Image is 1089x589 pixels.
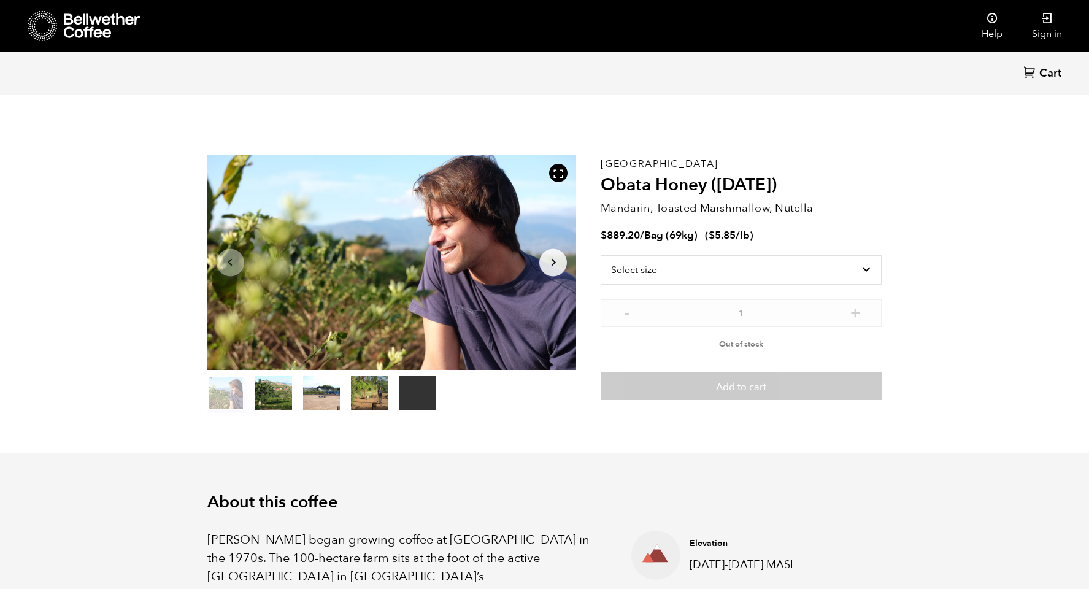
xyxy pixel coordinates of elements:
bdi: 5.85 [709,228,736,242]
h2: About this coffee [207,493,882,512]
button: Add to cart [601,372,882,401]
video: Your browser does not support the video tag. [399,376,436,410]
span: $ [709,228,715,242]
span: $ [601,228,607,242]
h4: Elevation [690,537,806,550]
span: / [640,228,644,242]
p: Mandarin, Toasted Marshmallow, Nutella [601,200,882,217]
button: - [619,306,634,318]
span: Out of stock [719,339,763,350]
span: Bag (69kg) [644,228,698,242]
span: /lb [736,228,750,242]
span: ( ) [705,228,753,242]
span: Cart [1039,66,1061,81]
a: Cart [1023,66,1064,82]
button: + [848,306,863,318]
p: [DATE]-[DATE] MASL [690,556,806,573]
bdi: 889.20 [601,228,640,242]
h2: Obata Honey ([DATE]) [601,175,882,196]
